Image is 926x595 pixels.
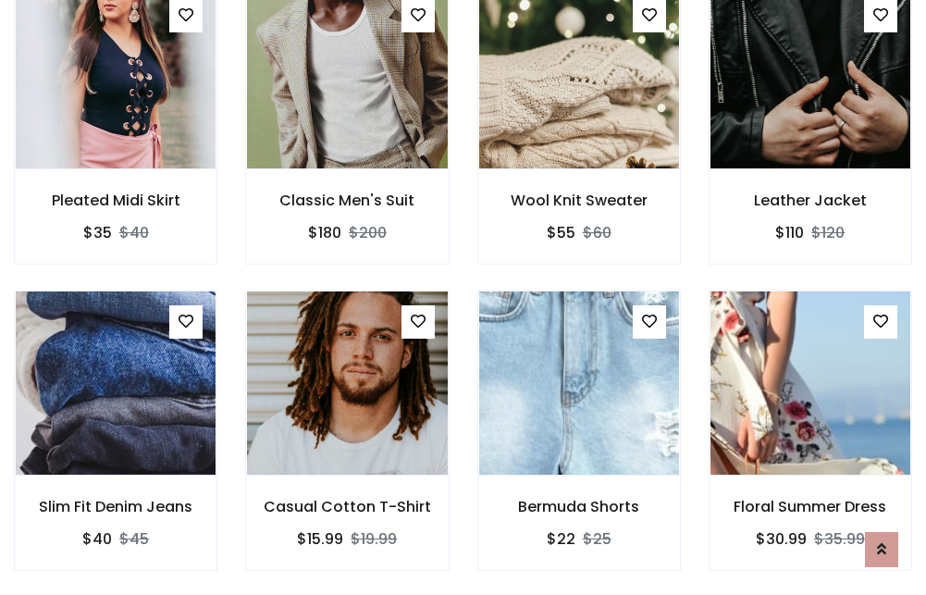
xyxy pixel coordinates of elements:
[756,530,807,548] h6: $30.99
[308,224,341,242] h6: $180
[811,222,845,243] del: $120
[583,222,611,243] del: $60
[583,528,611,550] del: $25
[119,528,149,550] del: $45
[710,192,911,209] h6: Leather Jacket
[349,222,387,243] del: $200
[83,224,112,242] h6: $35
[246,192,448,209] h6: Classic Men's Suit
[478,192,680,209] h6: Wool Knit Sweater
[119,222,149,243] del: $40
[547,530,575,548] h6: $22
[814,528,865,550] del: $35.99
[710,498,911,515] h6: Floral Summer Dress
[15,192,216,209] h6: Pleated Midi Skirt
[478,498,680,515] h6: Bermuda Shorts
[246,498,448,515] h6: Casual Cotton T-Shirt
[547,224,575,242] h6: $55
[15,498,216,515] h6: Slim Fit Denim Jeans
[351,528,397,550] del: $19.99
[82,530,112,548] h6: $40
[775,224,804,242] h6: $110
[297,530,343,548] h6: $15.99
